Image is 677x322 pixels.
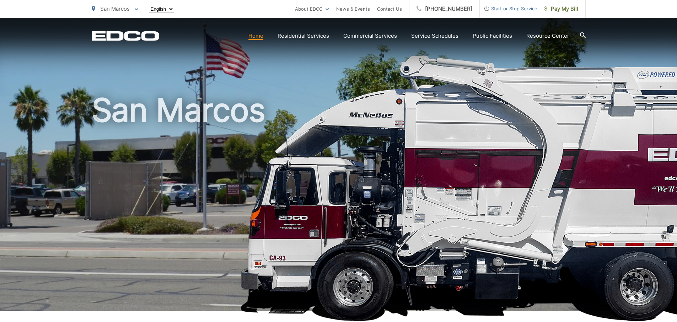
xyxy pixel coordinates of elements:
[544,5,578,13] span: Pay My Bill
[377,5,402,13] a: Contact Us
[278,32,329,40] a: Residential Services
[411,32,458,40] a: Service Schedules
[92,92,586,317] h1: San Marcos
[526,32,569,40] a: Resource Center
[149,6,174,12] select: Select a language
[92,31,159,41] a: EDCD logo. Return to the homepage.
[248,32,263,40] a: Home
[473,32,512,40] a: Public Facilities
[295,5,329,13] a: About EDCO
[343,32,397,40] a: Commercial Services
[100,5,130,12] span: San Marcos
[336,5,370,13] a: News & Events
